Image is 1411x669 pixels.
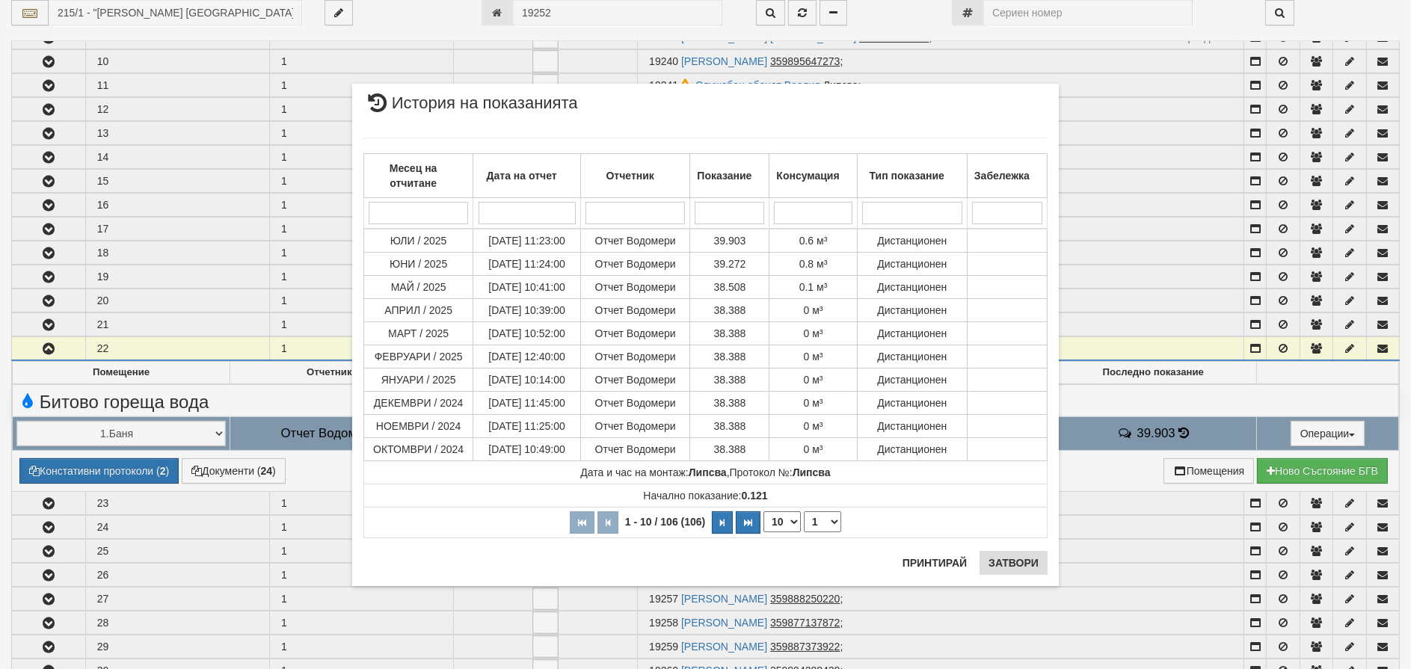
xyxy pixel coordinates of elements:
th: Консумация: No sort applied, activate to apply an ascending sort [769,154,857,198]
td: ФЕВРУАРИ / 2025 [364,345,473,369]
td: Отчет Водомери [580,229,689,253]
td: АПРИЛ / 2025 [364,299,473,322]
td: [DATE] 11:24:00 [473,253,581,276]
b: Показание [697,170,751,182]
span: 0 м³ [804,443,823,455]
span: 0.1 м³ [799,281,828,293]
td: Отчет Водомери [580,253,689,276]
span: 38.388 [714,327,746,339]
td: [DATE] 11:45:00 [473,392,581,415]
td: [DATE] 10:14:00 [473,369,581,392]
select: Страница номер [804,511,841,532]
td: [DATE] 12:40:00 [473,345,581,369]
span: 39.272 [714,258,746,270]
th: Дата на отчет: No sort applied, activate to apply an ascending sort [473,154,581,198]
b: Забележка [974,170,1030,182]
td: [DATE] 10:39:00 [473,299,581,322]
span: 0 м³ [804,397,823,409]
span: 0 м³ [804,420,823,432]
td: МАЙ / 2025 [364,276,473,299]
b: Дата на отчет [487,170,557,182]
button: Следваща страница [712,511,733,534]
span: 0 м³ [804,304,823,316]
td: Дистанционен [857,299,967,322]
td: НОЕМВРИ / 2024 [364,415,473,438]
th: Тип показание: No sort applied, activate to apply an ascending sort [857,154,967,198]
span: 38.388 [714,420,746,432]
td: Дистанционен [857,369,967,392]
span: 38.388 [714,351,746,363]
td: Отчет Водомери [580,369,689,392]
b: Тип показание [870,170,944,182]
select: Брой редове на страница [763,511,801,532]
span: 1 - 10 / 106 (106) [621,516,709,528]
b: Консумация [776,170,839,182]
td: Отчет Водомери [580,276,689,299]
th: Показание: No sort applied, activate to apply an ascending sort [690,154,769,198]
td: Дистанционен [857,345,967,369]
td: [DATE] 10:52:00 [473,322,581,345]
span: 38.388 [714,443,746,455]
strong: Липсва [689,466,727,478]
span: 0 м³ [804,351,823,363]
td: ДЕКЕМВРИ / 2024 [364,392,473,415]
td: Дистанционен [857,438,967,461]
button: Първа страница [570,511,594,534]
span: 38.388 [714,374,746,386]
td: Отчет Водомери [580,392,689,415]
td: Дистанционен [857,253,967,276]
td: Отчет Водомери [580,415,689,438]
td: ЮЛИ / 2025 [364,229,473,253]
td: Отчет Водомери [580,345,689,369]
td: Дистанционен [857,415,967,438]
span: 0 м³ [804,327,823,339]
span: 0 м³ [804,374,823,386]
td: МАРТ / 2025 [364,322,473,345]
span: 38.388 [714,304,746,316]
b: Отчетник [606,170,654,182]
span: 38.508 [714,281,746,293]
td: ЮНИ / 2025 [364,253,473,276]
th: Месец на отчитане: No sort applied, activate to apply an ascending sort [364,154,473,198]
span: Начално показание: [643,490,767,502]
td: , [364,461,1048,484]
span: 0.6 м³ [799,235,828,247]
span: 0.8 м³ [799,258,828,270]
span: 38.388 [714,397,746,409]
td: [DATE] 11:23:00 [473,229,581,253]
b: Месец на отчитане [390,162,437,189]
span: Дата и час на монтаж: [580,466,726,478]
td: Отчет Водомери [580,299,689,322]
button: Предишна страница [597,511,618,534]
td: ОКТОМВРИ / 2024 [364,438,473,461]
button: Затвори [980,551,1048,575]
span: 39.903 [714,235,746,247]
span: Протокол №: [730,466,831,478]
td: Отчет Водомери [580,438,689,461]
span: История на показанията [363,95,578,123]
th: Отчетник: No sort applied, activate to apply an ascending sort [580,154,689,198]
td: [DATE] 11:25:00 [473,415,581,438]
strong: Липсва [793,466,831,478]
td: Дистанционен [857,392,967,415]
button: Принтирай [894,551,976,575]
td: ЯНУАРИ / 2025 [364,369,473,392]
th: Забележка: No sort applied, activate to apply an ascending sort [967,154,1047,198]
td: [DATE] 10:49:00 [473,438,581,461]
td: Дистанционен [857,276,967,299]
button: Последна страница [736,511,760,534]
td: Дистанционен [857,322,967,345]
td: [DATE] 10:41:00 [473,276,581,299]
td: Дистанционен [857,229,967,253]
strong: 0.121 [742,490,768,502]
td: Отчет Водомери [580,322,689,345]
